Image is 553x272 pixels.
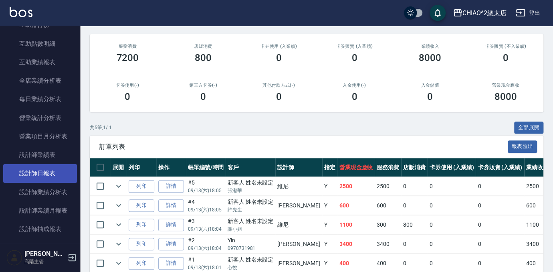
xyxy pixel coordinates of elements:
a: 詳情 [158,199,184,212]
td: 600 [375,196,401,215]
a: 詳情 [158,257,184,270]
button: expand row [113,238,125,250]
th: 指定 [322,158,337,177]
th: 卡券販賣 (入業績) [476,158,524,177]
td: 1100 [524,215,551,234]
button: expand row [113,180,125,192]
td: #2 [186,235,226,254]
h3: 0 [351,91,357,102]
div: Yin [228,236,274,245]
p: 09/13 (六) 18:01 [188,264,224,271]
td: 2500 [524,177,551,196]
td: 600 [337,196,375,215]
h3: 0 [427,91,433,102]
a: 營業統計分析表 [3,109,77,127]
td: #4 [186,196,226,215]
p: 高階主管 [24,258,65,265]
a: 設計師日報表 [3,164,77,183]
td: 2500 [337,177,375,196]
a: 詳情 [158,180,184,193]
p: 09/13 (六) 18:04 [188,225,224,233]
span: 訂單列表 [99,143,508,151]
button: 列印 [129,257,154,270]
h2: 卡券使用(-) [99,83,156,88]
td: 0 [428,235,476,254]
button: CHIAO^2總太店 [450,5,510,21]
td: 維尼 [275,177,322,196]
h3: 0 [125,91,130,102]
h2: 卡券使用 (入業績) [250,44,307,49]
h3: 800 [195,52,212,63]
td: 0 [428,196,476,215]
a: 設計師抽成報表 [3,220,77,238]
h3: 0 [503,52,509,63]
td: #5 [186,177,226,196]
button: save [430,5,446,21]
h2: 第三方卡券(-) [175,83,232,88]
td: 800 [401,215,428,234]
a: 每日業績分析表 [3,90,77,108]
td: 3400 [524,235,551,254]
button: 列印 [129,199,154,212]
p: 張淑華 [228,187,274,194]
h2: 入金儲值 [402,83,458,88]
td: Y [322,177,337,196]
th: 帳單編號/時間 [186,158,226,177]
th: 服務消費 [375,158,401,177]
div: 新客人 姓名未設定 [228,217,274,225]
a: 互助業績報表 [3,53,77,71]
button: expand row [113,257,125,269]
td: 0 [428,177,476,196]
h2: 卡券販賣 (不入業績) [477,44,534,49]
h3: 8000 [494,91,517,102]
div: 新客人 姓名未設定 [228,179,274,187]
img: Person [6,250,22,266]
a: 互助點數明細 [3,35,77,53]
th: 展開 [111,158,127,177]
button: 報表匯出 [508,140,537,153]
button: 全部展開 [514,122,544,134]
p: 09/13 (六) 18:04 [188,245,224,252]
h2: 業績收入 [402,44,458,49]
h3: 服務消費 [99,44,156,49]
a: 詳情 [158,238,184,250]
td: 0 [476,235,524,254]
div: 新客人 姓名未設定 [228,256,274,264]
p: 0970731981 [228,245,274,252]
a: 設計師業績分析表 [3,183,77,201]
td: Y [322,235,337,254]
button: 列印 [129,219,154,231]
td: [PERSON_NAME] [275,196,322,215]
td: 0 [401,196,428,215]
td: 0 [401,177,428,196]
td: 0 [476,215,524,234]
th: 客戶 [226,158,276,177]
button: 登出 [513,6,543,20]
td: 0 [476,196,524,215]
button: expand row [113,219,125,231]
td: 3400 [375,235,401,254]
td: 0 [401,235,428,254]
h3: 0 [351,52,357,63]
h5: [PERSON_NAME] [24,250,65,258]
td: 3400 [337,235,375,254]
p: 共 5 筆, 1 / 1 [90,124,112,131]
td: [PERSON_NAME] [275,235,322,254]
button: expand row [113,199,125,211]
td: 1100 [337,215,375,234]
button: 列印 [129,238,154,250]
div: CHIAO^2總太店 [462,8,507,18]
h3: 0 [200,91,206,102]
h3: 8000 [419,52,441,63]
a: 營業項目月分析表 [3,127,77,146]
th: 列印 [127,158,156,177]
a: 設計師業績表 [3,146,77,164]
div: 新客人 姓名未設定 [228,198,274,206]
p: 心悅 [228,264,274,271]
td: 600 [524,196,551,215]
th: 業績收入 [524,158,551,177]
td: 0 [428,215,476,234]
a: 全店業績分析表 [3,71,77,90]
p: 09/13 (六) 18:05 [188,187,224,194]
button: 列印 [129,180,154,193]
